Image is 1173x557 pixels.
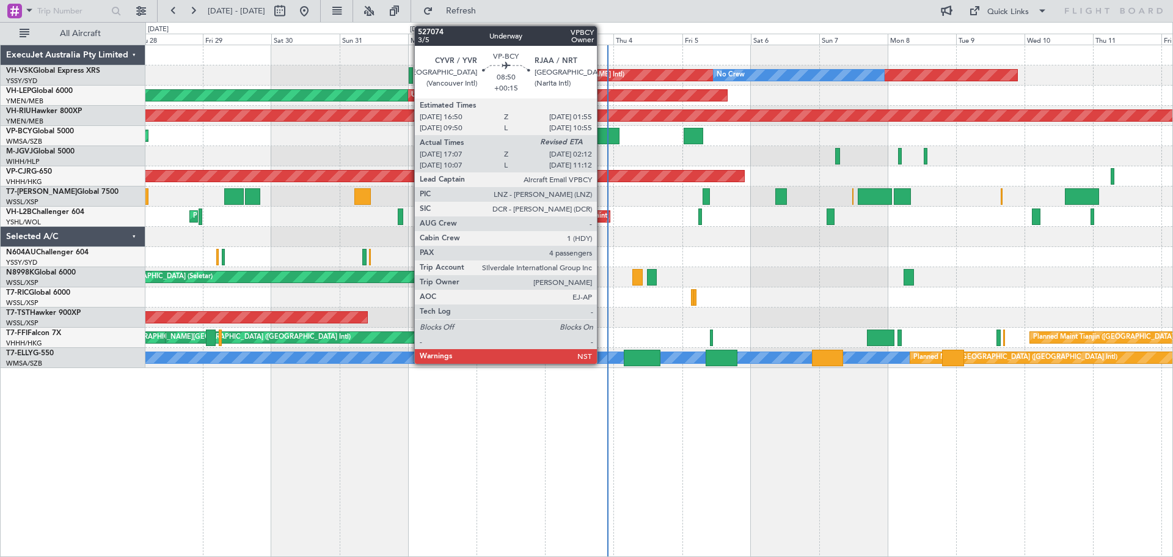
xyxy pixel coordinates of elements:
[554,207,755,226] div: Unplanned Maint [GEOGRAPHIC_DATA] ([GEOGRAPHIC_DATA])
[6,128,32,135] span: VP-BCY
[6,148,75,155] a: M-JGVJGlobal 5000
[474,66,624,84] div: Unplanned Maint Sydney ([PERSON_NAME] Intl)
[6,249,89,256] a: N604AUChallenger 604
[6,269,34,276] span: N8998K
[6,249,36,256] span: N604AU
[6,350,54,357] a: T7-ELLYG-550
[717,66,745,84] div: No Crew
[545,34,613,45] div: Wed 3
[6,309,81,317] a: T7-TSTHawker 900XP
[613,34,682,45] div: Thu 4
[6,339,42,348] a: VHHH/HKG
[32,29,129,38] span: All Aircraft
[1093,34,1161,45] div: Thu 11
[6,128,74,135] a: VP-BCYGlobal 5000
[6,188,119,196] a: T7-[PERSON_NAME]Global 7500
[6,87,31,95] span: VH-LEP
[682,34,751,45] div: Fri 5
[6,319,38,328] a: WSSL/XSP
[6,97,43,106] a: YMEN/MEB
[6,67,33,75] span: VH-VSK
[443,328,647,347] div: Planned Maint [GEOGRAPHIC_DATA] ([GEOGRAPHIC_DATA] Intl)
[193,207,386,226] div: Planned Maint [GEOGRAPHIC_DATA] ([GEOGRAPHIC_DATA])
[751,34,819,45] div: Sat 6
[956,34,1025,45] div: Tue 9
[417,1,491,21] button: Refresh
[6,148,33,155] span: M-JGVJ
[819,34,888,45] div: Sun 7
[6,309,30,317] span: T7-TST
[6,67,100,75] a: VH-VSKGlobal Express XRS
[6,137,42,146] a: WMSA/SZB
[6,177,42,186] a: VHHH/HKG
[6,289,70,297] a: T7-RICGlobal 6000
[477,34,545,45] div: Tue 2
[6,330,61,337] a: T7-FFIFalcon 7X
[208,6,265,17] span: [DATE] - [DATE]
[134,34,203,45] div: Thu 28
[6,258,37,267] a: YSSY/SYD
[6,278,38,287] a: WSSL/XSP
[987,6,1029,18] div: Quick Links
[913,349,1117,367] div: Planned Maint [GEOGRAPHIC_DATA] ([GEOGRAPHIC_DATA] Intl)
[6,218,41,227] a: YSHL/WOL
[37,2,108,20] input: Trip Number
[436,7,487,15] span: Refresh
[6,76,37,86] a: YSSY/SYD
[963,1,1053,21] button: Quick Links
[6,330,27,337] span: T7-FFI
[6,208,84,216] a: VH-L2BChallenger 604
[6,108,82,115] a: VH-RIUHawker 800XP
[137,328,351,347] div: [PERSON_NAME][GEOGRAPHIC_DATA] ([GEOGRAPHIC_DATA] Intl)
[6,197,38,207] a: WSSL/XSP
[13,24,133,43] button: All Aircraft
[1025,34,1093,45] div: Wed 10
[6,208,32,216] span: VH-L2B
[6,188,77,196] span: T7-[PERSON_NAME]
[148,24,169,35] div: [DATE]
[6,87,73,95] a: VH-LEPGlobal 6000
[410,24,431,35] div: [DATE]
[6,269,76,276] a: N8998KGlobal 6000
[888,34,956,45] div: Mon 8
[6,350,33,357] span: T7-ELLY
[6,168,52,175] a: VP-CJRG-650
[411,86,563,105] div: Unplanned Maint Wichita (Wichita Mid-continent)
[6,359,42,368] a: WMSA/SZB
[6,168,31,175] span: VP-CJR
[271,34,340,45] div: Sat 30
[6,298,38,308] a: WSSL/XSP
[6,108,31,115] span: VH-RIU
[203,34,271,45] div: Fri 29
[340,34,408,45] div: Sun 31
[6,289,29,297] span: T7-RIC
[6,117,43,126] a: YMEN/MEB
[408,34,477,45] div: Mon 1
[6,157,40,166] a: WIHH/HLP
[500,187,620,205] div: Planned Maint Dubai (Al Maktoum Intl)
